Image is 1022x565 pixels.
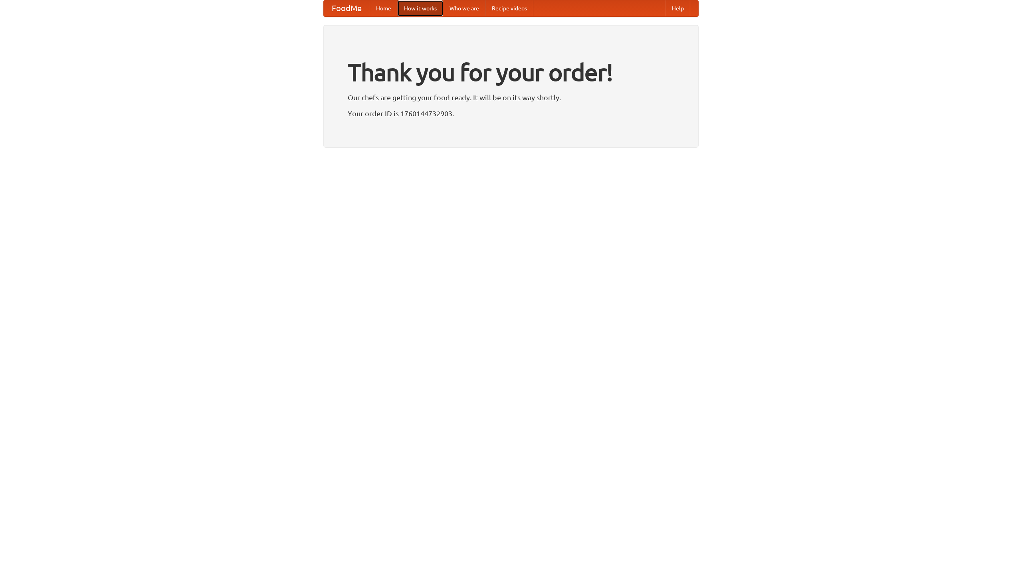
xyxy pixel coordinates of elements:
[485,0,533,16] a: Recipe videos
[443,0,485,16] a: Who we are
[324,0,370,16] a: FoodMe
[370,0,398,16] a: Home
[348,53,674,91] h1: Thank you for your order!
[348,91,674,103] p: Our chefs are getting your food ready. It will be on its way shortly.
[398,0,443,16] a: How it works
[665,0,690,16] a: Help
[348,107,674,119] p: Your order ID is 1760144732903.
